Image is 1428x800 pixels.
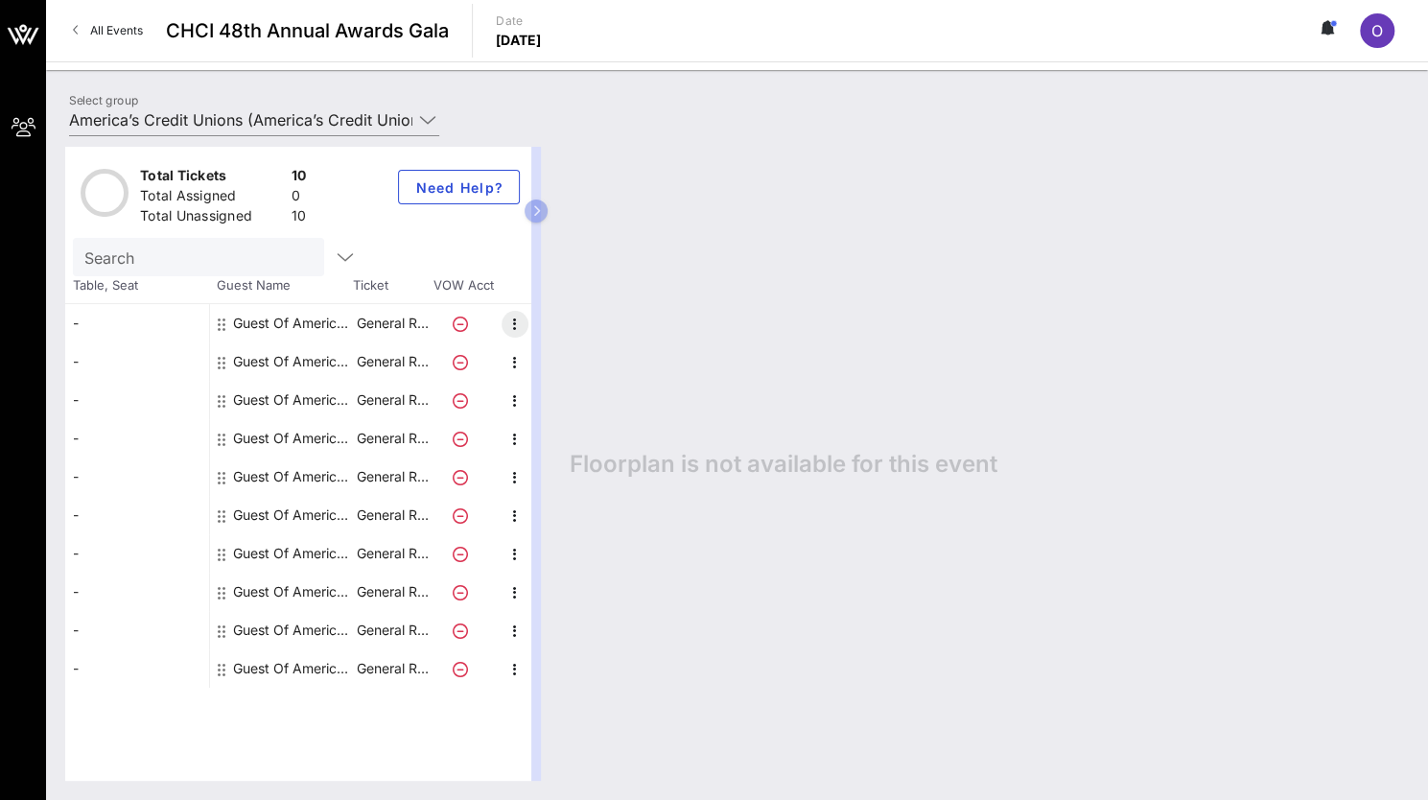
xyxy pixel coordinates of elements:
p: General R… [354,496,431,534]
div: Guest Of America’s Credit Unions [233,304,354,342]
div: - [65,573,209,611]
div: Guest Of America’s Credit Unions [233,419,354,458]
div: - [65,458,209,496]
div: Guest Of America’s Credit Unions [233,573,354,611]
div: - [65,611,209,649]
p: General R… [354,573,431,611]
div: Guest Of America’s Credit Unions [233,496,354,534]
span: All Events [90,23,143,37]
p: General R… [354,611,431,649]
div: - [65,304,209,342]
p: General R… [354,649,431,688]
button: Need Help? [398,170,520,204]
span: Floorplan is not available for this event [570,450,997,479]
p: [DATE] [496,31,542,50]
div: 0 [292,186,307,210]
span: VOW Acct [430,276,497,295]
p: General R… [354,381,431,419]
label: Select group [69,93,138,107]
p: General R… [354,342,431,381]
p: Date [496,12,542,31]
span: Guest Name [209,276,353,295]
div: O [1360,13,1394,48]
div: Total Assigned [140,186,284,210]
div: Total Unassigned [140,206,284,230]
div: - [65,381,209,419]
span: Need Help? [414,179,503,196]
div: 10 [292,206,307,230]
div: Guest Of America’s Credit Unions [233,381,354,419]
div: Guest Of America’s Credit Unions [233,458,354,496]
div: - [65,649,209,688]
a: All Events [61,15,154,46]
p: General R… [354,419,431,458]
span: O [1371,21,1383,40]
p: General R… [354,304,431,342]
span: Table, Seat [65,276,209,295]
p: General R… [354,458,431,496]
div: Guest Of America’s Credit Unions [233,649,354,688]
div: - [65,419,209,458]
div: Total Tickets [140,166,284,190]
span: Ticket [353,276,430,295]
div: Guest Of America’s Credit Unions [233,611,354,649]
span: CHCI 48th Annual Awards Gala [166,16,449,45]
div: 10 [292,166,307,190]
p: General R… [354,534,431,573]
div: Guest Of America’s Credit Unions [233,342,354,381]
div: - [65,496,209,534]
div: - [65,534,209,573]
div: - [65,342,209,381]
div: Guest Of America’s Credit Unions [233,534,354,573]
